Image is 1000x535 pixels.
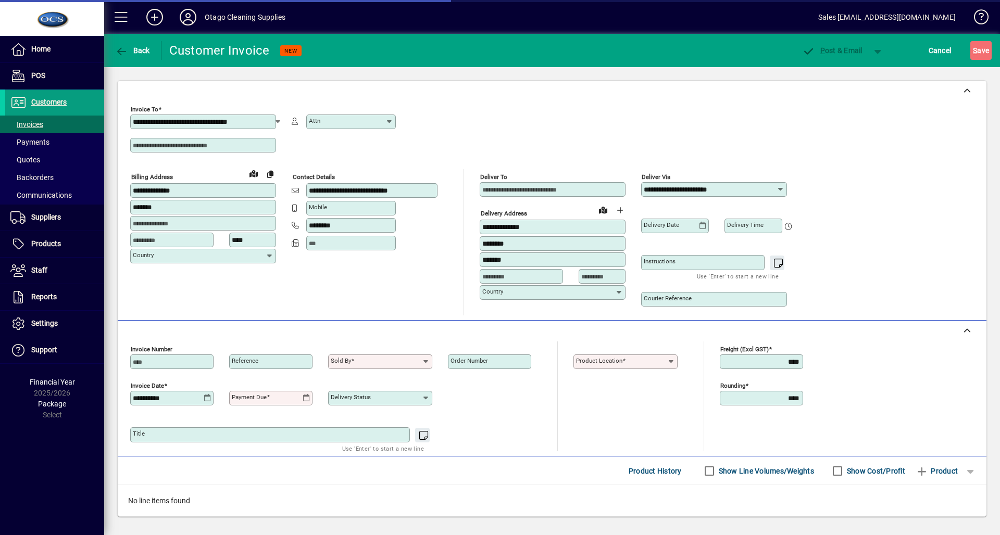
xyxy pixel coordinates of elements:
span: Cancel [929,42,952,59]
button: Post & Email [797,41,868,60]
span: Product History [629,463,682,479]
div: Sales [EMAIL_ADDRESS][DOMAIN_NAME] [818,9,956,26]
mat-label: Delivery time [727,221,764,228]
mat-label: Country [133,251,154,259]
mat-label: Invoice number [131,346,172,353]
mat-label: Reference [232,357,258,364]
button: Back [113,41,153,60]
span: Package [38,400,66,408]
mat-label: Payment due [232,393,267,401]
mat-label: Delivery date [644,221,679,228]
mat-label: Deliver To [480,173,507,181]
a: View on map [595,201,611,218]
mat-label: Title [133,430,145,437]
span: Communications [10,191,72,199]
mat-label: Invoice To [131,106,158,113]
mat-label: Delivery status [331,393,371,401]
span: NEW [284,47,297,54]
span: Settings [31,319,58,327]
span: Product [916,463,958,479]
span: P [820,46,825,55]
a: View on map [245,165,262,182]
a: Invoices [5,116,104,133]
a: Communications [5,186,104,204]
a: Backorders [5,169,104,186]
span: S [973,46,977,55]
span: Suppliers [31,213,61,221]
button: Choose address [611,202,628,219]
mat-label: Attn [309,117,320,124]
span: Support [31,346,57,354]
button: Profile [171,8,205,27]
span: Home [31,45,51,53]
mat-label: Instructions [644,258,676,265]
button: Product [910,462,963,480]
a: Reports [5,284,104,310]
span: Reports [31,292,57,301]
mat-label: Courier Reference [644,295,692,302]
mat-hint: Use 'Enter' to start a new line [697,270,779,282]
div: Customer Invoice [169,42,270,59]
mat-label: Deliver via [642,173,670,181]
button: Save [970,41,992,60]
span: Products [31,239,61,248]
span: Quotes [10,156,40,164]
a: Payments [5,133,104,151]
a: Suppliers [5,205,104,231]
div: Otago Cleaning Supplies [205,9,285,26]
mat-label: Order number [451,357,488,364]
mat-label: Product location [576,357,622,364]
span: Payments [10,138,49,146]
span: Backorders [10,173,54,182]
a: Staff [5,258,104,284]
mat-label: Invoice date [131,382,164,389]
a: Products [5,231,104,257]
mat-hint: Use 'Enter' to start a new line [342,442,424,454]
label: Show Cost/Profit [845,466,905,476]
span: Customers [31,98,67,106]
button: Cancel [926,41,954,60]
a: Settings [5,311,104,337]
div: No line items found [118,485,986,517]
span: Financial Year [30,378,75,386]
button: Product History [624,462,686,480]
mat-label: Rounding [720,382,745,389]
a: Knowledge Base [966,2,987,36]
a: Support [5,337,104,363]
span: POS [31,71,45,80]
span: ost & Email [802,46,863,55]
a: Quotes [5,151,104,169]
label: Show Line Volumes/Weights [717,466,814,476]
span: Staff [31,266,47,274]
button: Add [138,8,171,27]
a: POS [5,63,104,89]
span: Invoices [10,120,43,129]
span: ave [973,42,989,59]
mat-label: Freight (excl GST) [720,346,769,353]
app-page-header-button: Back [104,41,161,60]
a: Home [5,36,104,62]
mat-label: Sold by [331,357,351,364]
button: Copy to Delivery address [262,165,279,182]
mat-label: Mobile [309,203,327,211]
mat-label: Country [482,288,503,295]
span: Back [115,46,150,55]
